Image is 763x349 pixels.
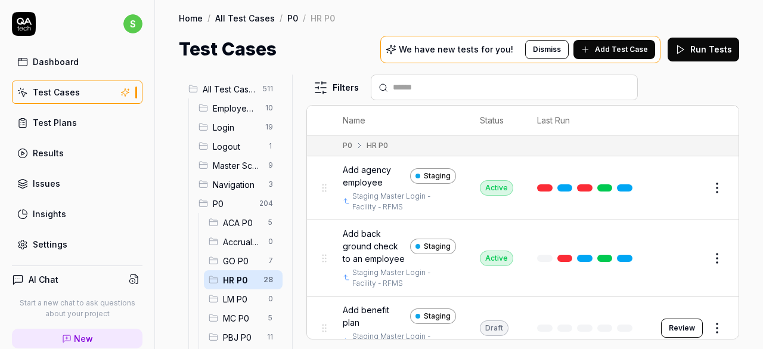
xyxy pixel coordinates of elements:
span: Accruals P0 [223,236,261,248]
div: Draft [480,320,508,336]
div: / [303,12,306,24]
span: Staging [424,241,451,252]
span: 5 [263,311,278,325]
a: Settings [12,233,142,256]
span: All Test Cases [203,83,256,95]
span: Logout [213,140,261,153]
div: Drag to reorderHR P028 [204,270,283,289]
span: 1 [263,139,278,153]
div: / [207,12,210,24]
div: / [280,12,283,24]
div: Active [480,251,513,266]
div: Drag to reorderNavigation3 [194,175,283,194]
a: Issues [12,172,142,195]
div: Insights [33,208,66,220]
div: Drag to reorderLogin19 [194,118,283,137]
tr: Add agency employeeStagingStaging Master Login - Facility - RFMSActive [307,156,739,220]
a: Dashboard [12,50,142,73]
div: Drag to reorderACA P05 [204,213,283,232]
span: 7 [263,254,278,268]
tr: Add back ground check to an employeeStagingStaging Master Login - Facility - RFMSActive [307,220,739,297]
span: Staging [424,171,451,181]
div: Drag to reorderEmployee Management10 [194,98,283,118]
span: 5 [263,215,278,230]
span: 11 [262,330,278,344]
div: Drag to reorderGO P07 [204,251,283,270]
div: Active [480,180,513,196]
span: 28 [259,273,278,287]
span: MC P0 [223,312,261,325]
div: Drag to reorderP0204 [194,194,283,213]
span: Master Schedule [213,159,261,172]
button: Review [661,319,703,338]
button: Add Test Case [573,40,655,59]
span: 10 [260,101,278,115]
span: Add Test Case [595,44,648,55]
span: ACA P0 [223,217,261,229]
div: Drag to reorderLM P00 [204,289,283,308]
div: Drag to reorderMaster Schedule9 [194,156,283,175]
a: Test Cases [12,81,142,104]
span: s [123,14,142,33]
a: New [12,329,142,348]
div: Drag to reorderLogout1 [194,137,283,156]
a: Staging [410,168,456,184]
span: Add back ground check to an employee [343,227,405,265]
th: Name [331,106,468,135]
div: Results [33,147,64,159]
span: 0 [263,292,278,306]
div: Dashboard [33,55,79,68]
span: Login [213,121,258,134]
span: Employee Management [213,102,258,115]
span: PBJ P0 [223,331,260,344]
a: Staging Master Login - Facility - RFMS [352,267,454,289]
div: Settings [33,238,67,251]
h4: AI Chat [29,273,58,286]
p: We have new tests for you! [399,45,513,54]
span: 204 [255,196,278,211]
div: Drag to reorderPBJ P011 [204,328,283,347]
span: 3 [263,177,278,192]
a: Results [12,141,142,165]
div: Issues [33,177,60,190]
span: P0 [213,197,252,210]
span: GO P0 [223,255,261,267]
span: New [74,332,93,345]
a: P0 [287,12,298,24]
button: s [123,12,142,36]
span: Navigation [213,178,261,191]
button: Dismiss [525,40,569,59]
a: All Test Cases [215,12,275,24]
button: Run Tests [668,38,739,61]
span: 511 [258,82,278,96]
th: Last Run [525,106,649,135]
span: 0 [263,234,278,249]
div: Drag to reorderAccruals P00 [204,232,283,251]
a: Test Plans [12,111,142,134]
div: Test Plans [33,116,77,129]
span: Add agency employee [343,163,405,189]
span: 19 [260,120,278,134]
div: Drag to reorderMC P05 [204,308,283,328]
a: Insights [12,202,142,226]
p: Start a new chat to ask questions about your project [12,298,142,319]
h1: Test Cases [179,36,277,63]
div: Test Cases [33,86,80,98]
span: Add benefit plan [343,304,405,329]
a: Staging Master Login - Facility - RFMS [352,191,454,212]
button: Filters [306,76,366,100]
a: Home [179,12,203,24]
a: Staging [410,239,456,254]
a: Staging [410,308,456,324]
span: LM P0 [223,293,261,305]
span: HR P0 [223,274,256,286]
th: Status [468,106,525,135]
div: HR P0 [367,140,388,151]
span: 9 [263,158,278,172]
div: P0 [343,140,352,151]
span: Staging [424,311,451,322]
div: HR P0 [311,12,335,24]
